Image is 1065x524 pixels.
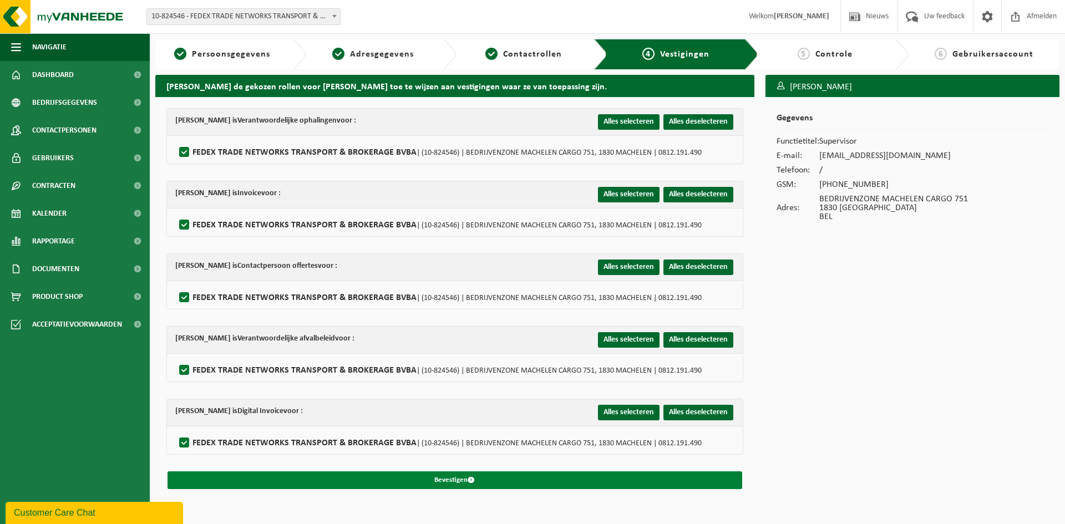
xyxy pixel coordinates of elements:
[350,50,414,59] span: Adresgegevens
[798,48,810,60] span: 5
[663,260,733,275] button: Alles deselecteren
[642,48,655,60] span: 4
[935,48,947,60] span: 6
[32,227,75,255] span: Rapportage
[777,134,819,149] td: Functietitel:
[237,189,261,197] strong: Invoice
[774,12,829,21] strong: [PERSON_NAME]
[777,177,819,192] td: GSM:
[32,172,75,200] span: Contracten
[175,332,354,345] div: [PERSON_NAME] is voor :
[32,200,67,227] span: Kalender
[598,187,660,202] button: Alles selecteren
[777,114,1048,129] h2: Gegevens
[819,192,968,224] td: BEDRIJVENZONE MACHELEN CARGO 751 1830 [GEOGRAPHIC_DATA] BEL
[6,500,185,524] iframe: chat widget
[417,439,702,447] span: | (10-824546) | BEDRIJVENZONE MACHELEN CARGO 751, 1830 MACHELEN | 0812.191.490
[815,50,853,59] span: Controle
[663,114,733,130] button: Alles deselecteren
[598,332,660,348] button: Alles selecteren
[237,116,337,125] strong: Verantwoordelijke ophalingen
[663,405,733,420] button: Alles deselecteren
[237,334,335,343] strong: Verantwoordelijke afvalbeleid
[312,48,435,61] a: 2Adresgegevens
[161,48,284,61] a: 1Persoonsgegevens
[177,289,702,306] label: FEDEX TRADE NETWORKS TRANSPORT & BROKERAGE BVBA
[32,255,79,283] span: Documenten
[503,50,562,59] span: Contactrollen
[32,33,67,61] span: Navigatie
[146,8,341,25] span: 10-824546 - FEDEX TRADE NETWORKS TRANSPORT & BROKERAGE BVBA - MACHELEN
[952,50,1033,59] span: Gebruikersaccount
[177,435,702,451] label: FEDEX TRADE NETWORKS TRANSPORT & BROKERAGE BVBA
[663,187,733,202] button: Alles deselecteren
[177,217,702,233] label: FEDEX TRADE NETWORKS TRANSPORT & BROKERAGE BVBA
[819,163,968,177] td: /
[175,114,356,128] div: [PERSON_NAME] is voor :
[598,114,660,130] button: Alles selecteren
[663,332,733,348] button: Alles deselecteren
[32,311,122,338] span: Acceptatievoorwaarden
[598,405,660,420] button: Alles selecteren
[147,9,340,24] span: 10-824546 - FEDEX TRADE NETWORKS TRANSPORT & BROKERAGE BVBA - MACHELEN
[777,149,819,163] td: E-mail:
[177,144,702,161] label: FEDEX TRADE NETWORKS TRANSPORT & BROKERAGE BVBA
[32,89,97,116] span: Bedrijfsgegevens
[765,75,1059,99] h3: [PERSON_NAME]
[32,116,97,144] span: Contactpersonen
[332,48,344,60] span: 2
[32,144,74,172] span: Gebruikers
[175,260,337,273] div: [PERSON_NAME] is voor :
[175,187,281,200] div: [PERSON_NAME] is voor :
[168,471,742,489] button: Bevestigen
[177,362,702,379] label: FEDEX TRADE NETWORKS TRANSPORT & BROKERAGE BVBA
[417,367,702,375] span: | (10-824546) | BEDRIJVENZONE MACHELEN CARGO 751, 1830 MACHELEN | 0812.191.490
[819,134,968,149] td: Supervisor
[417,221,702,230] span: | (10-824546) | BEDRIJVENZONE MACHELEN CARGO 751, 1830 MACHELEN | 0812.191.490
[32,283,83,311] span: Product Shop
[237,407,283,415] strong: Digital Invoice
[598,260,660,275] button: Alles selecteren
[32,61,74,89] span: Dashboard
[417,294,702,302] span: | (10-824546) | BEDRIJVENZONE MACHELEN CARGO 751, 1830 MACHELEN | 0812.191.490
[192,50,270,59] span: Persoonsgegevens
[237,262,318,270] strong: Contactpersoon offertes
[777,163,819,177] td: Telefoon:
[777,192,819,224] td: Adres:
[174,48,186,60] span: 1
[660,50,709,59] span: Vestigingen
[819,149,968,163] td: [EMAIL_ADDRESS][DOMAIN_NAME]
[417,149,702,157] span: | (10-824546) | BEDRIJVENZONE MACHELEN CARGO 751, 1830 MACHELEN | 0812.191.490
[485,48,498,60] span: 3
[155,75,754,96] h2: [PERSON_NAME] de gekozen rollen voor [PERSON_NAME] toe te wijzen aan vestigingen waar ze van toep...
[462,48,585,61] a: 3Contactrollen
[819,177,968,192] td: [PHONE_NUMBER]
[175,405,303,418] div: [PERSON_NAME] is voor :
